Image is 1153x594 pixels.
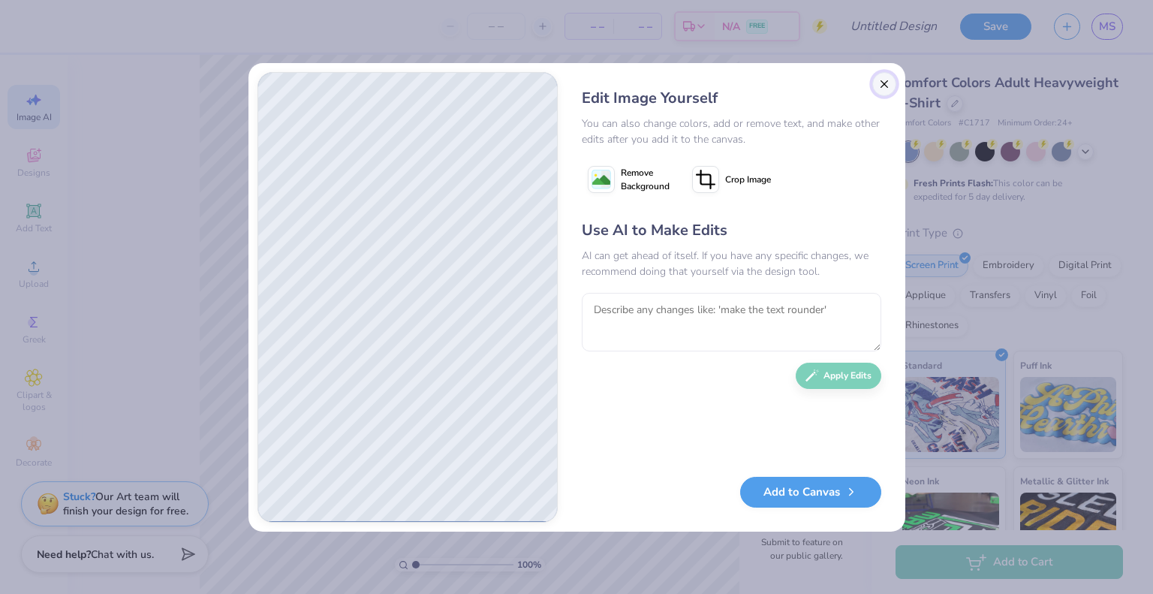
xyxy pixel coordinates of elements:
[582,248,881,279] div: AI can get ahead of itself. If you have any specific changes, we recommend doing that yourself vi...
[725,173,771,186] span: Crop Image
[621,166,670,193] span: Remove Background
[582,116,881,147] div: You can also change colors, add or remove text, and make other edits after you add it to the canvas.
[872,72,896,96] button: Close
[582,87,881,110] div: Edit Image Yourself
[582,219,881,242] div: Use AI to Make Edits
[582,161,676,198] button: Remove Background
[740,477,881,508] button: Add to Canvas
[686,161,780,198] button: Crop Image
